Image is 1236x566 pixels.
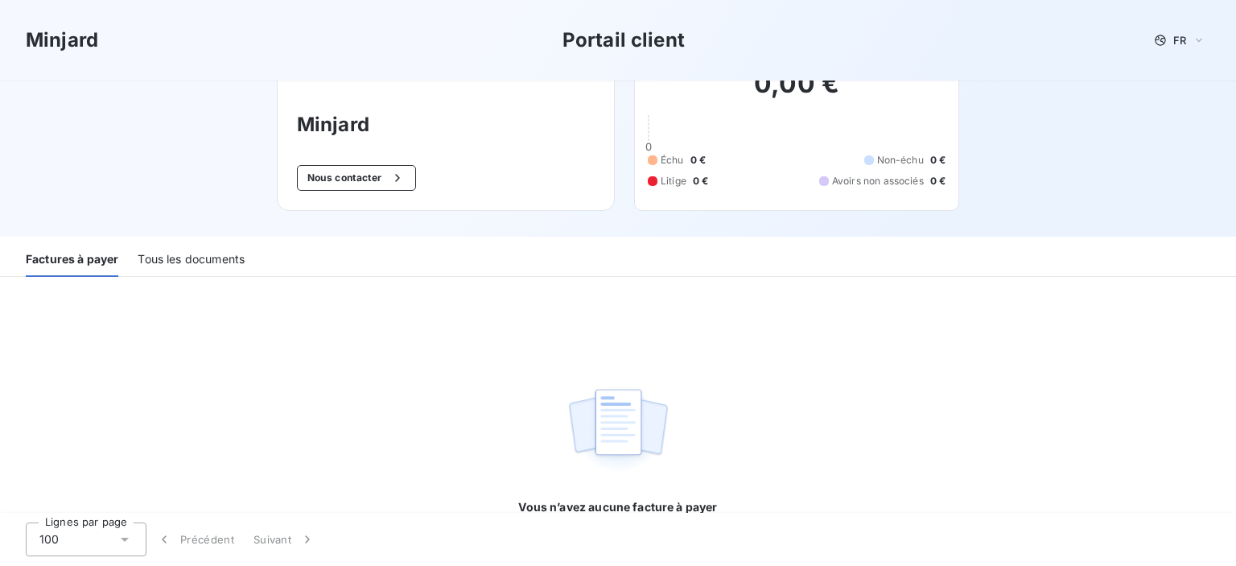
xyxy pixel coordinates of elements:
span: 0 € [690,153,706,167]
h2: 0,00 € [648,68,946,116]
button: Précédent [146,523,244,556]
span: 0 € [930,153,946,167]
div: Factures à payer [26,243,118,277]
span: 0 € [930,174,946,188]
span: Vous n’avez aucune facture à payer [518,499,717,515]
img: empty state [566,380,669,480]
h3: Portail client [562,26,685,55]
span: 0 € [693,174,708,188]
span: 0 [645,140,652,153]
div: Tous les documents [138,243,245,277]
h3: Minjard [297,110,595,139]
span: Non-échu [877,153,924,167]
h3: Minjard [26,26,98,55]
span: Avoirs non associés [832,174,924,188]
span: 100 [39,531,59,547]
span: Échu [661,153,684,167]
span: Litige [661,174,686,188]
button: Suivant [244,523,325,556]
span: FR [1173,34,1186,47]
button: Nous contacter [297,165,416,191]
